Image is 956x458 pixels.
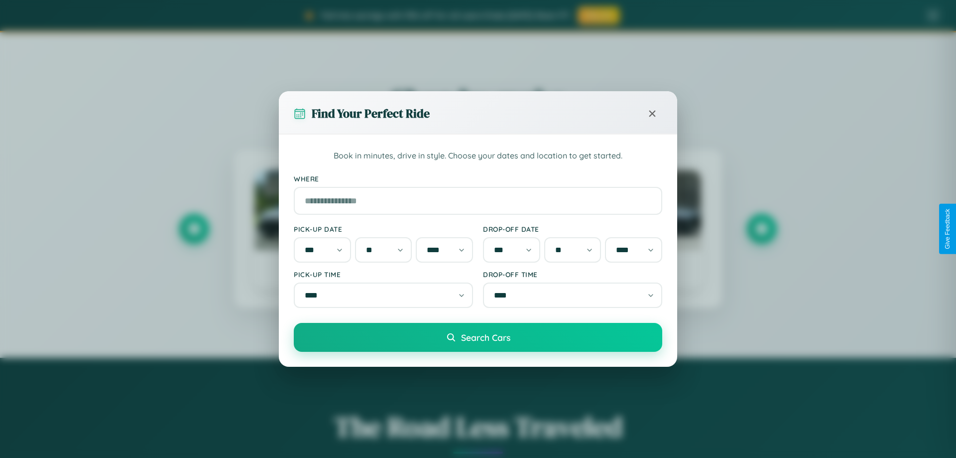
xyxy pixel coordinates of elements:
[483,225,662,233] label: Drop-off Date
[294,150,662,162] p: Book in minutes, drive in style. Choose your dates and location to get started.
[294,270,473,279] label: Pick-up Time
[483,270,662,279] label: Drop-off Time
[294,323,662,352] button: Search Cars
[461,332,510,343] span: Search Cars
[312,105,430,122] h3: Find Your Perfect Ride
[294,225,473,233] label: Pick-up Date
[294,174,662,183] label: Where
